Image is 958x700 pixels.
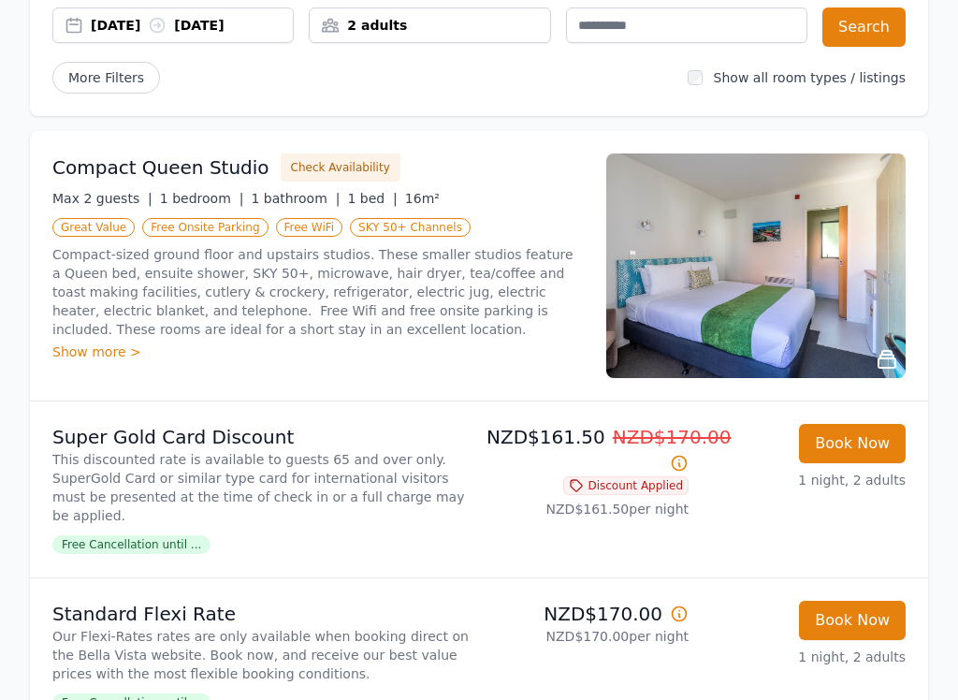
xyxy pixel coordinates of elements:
p: 1 night, 2 adults [704,648,906,666]
span: Free Cancellation until ... [52,535,210,554]
div: [DATE] [DATE] [91,16,293,35]
div: 2 adults [310,16,549,35]
span: 1 bed | [347,191,397,206]
p: Our Flexi-Rates rates are only available when booking direct on the Bella Vista website. Book now... [52,627,472,683]
span: NZD$170.00 [613,426,732,448]
span: SKY 50+ Channels [350,218,471,237]
p: NZD$161.50 [486,424,689,476]
p: 1 night, 2 adults [704,471,906,489]
button: Book Now [799,601,906,640]
span: Great Value [52,218,135,237]
button: Check Availability [281,153,400,182]
h3: Compact Queen Studio [52,154,269,181]
p: NZD$170.00 per night [486,627,689,646]
span: 1 bathroom | [251,191,340,206]
button: Search [822,7,906,47]
span: Free WiFi [276,218,343,237]
button: Book Now [799,424,906,463]
span: 16m² [405,191,440,206]
p: Compact-sized ground floor and upstairs studios. These smaller studios feature a Queen bed, ensui... [52,245,584,339]
p: NZD$161.50 per night [486,500,689,518]
span: Max 2 guests | [52,191,152,206]
span: 1 bedroom | [160,191,244,206]
div: Show more > [52,343,584,361]
p: NZD$170.00 [486,601,689,627]
label: Show all room types / listings [714,70,906,85]
p: This discounted rate is available to guests 65 and over only. SuperGold Card or similar type card... [52,450,472,525]
span: Free Onsite Parking [142,218,268,237]
span: More Filters [52,62,160,94]
span: Discount Applied [563,476,689,495]
p: Super Gold Card Discount [52,424,472,450]
p: Standard Flexi Rate [52,601,472,627]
